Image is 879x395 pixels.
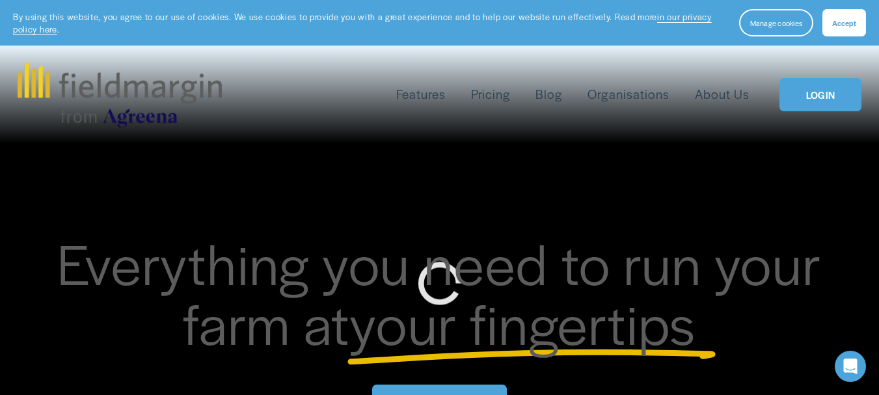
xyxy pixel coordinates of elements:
button: Accept [822,9,866,36]
a: in our privacy policy here [13,10,712,35]
span: Everything you need to run your farm at [57,223,835,361]
a: LOGIN [779,78,861,111]
a: folder dropdown [396,84,446,105]
span: your fingertips [349,283,696,361]
button: Manage cookies [739,9,813,36]
a: Pricing [471,84,510,105]
span: Accept [832,18,856,28]
a: Blog [535,84,562,105]
a: About Us [695,84,750,105]
span: Manage cookies [750,18,802,28]
a: Organisations [588,84,669,105]
img: fieldmargin.com [18,62,222,128]
span: Features [396,85,446,103]
p: By using this website, you agree to our use of cookies. We use cookies to provide you with a grea... [13,10,726,36]
div: Open Intercom Messenger [835,351,866,382]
